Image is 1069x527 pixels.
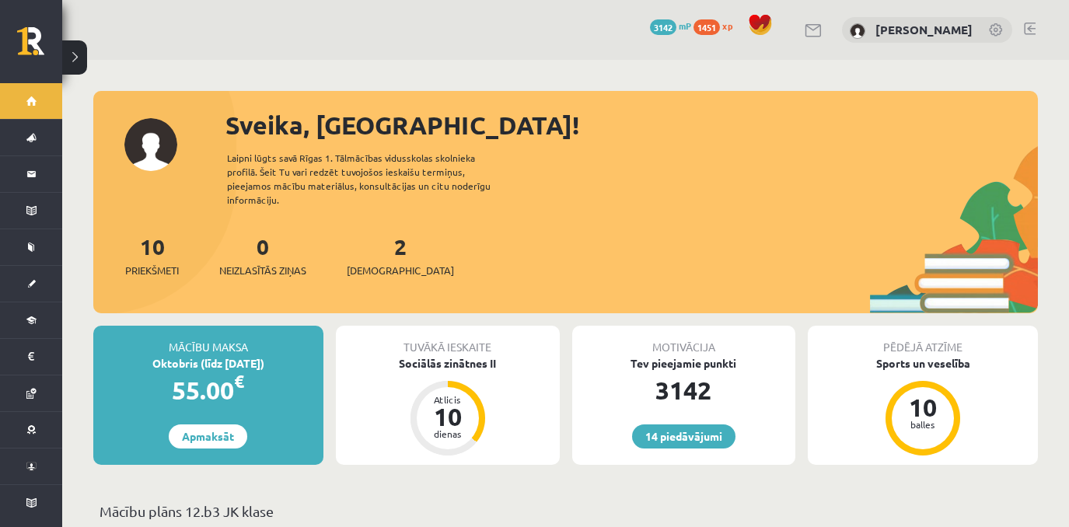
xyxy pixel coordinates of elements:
[424,395,471,404] div: Atlicis
[227,151,518,207] div: Laipni lūgts savā Rīgas 1. Tālmācības vidusskolas skolnieka profilā. Šeit Tu vari redzēt tuvojošo...
[572,372,796,409] div: 3142
[125,232,179,278] a: 10Priekšmeti
[572,326,796,355] div: Motivācija
[234,370,244,393] span: €
[169,424,247,448] a: Apmaksāt
[900,395,946,420] div: 10
[336,326,560,355] div: Tuvākā ieskaite
[650,19,676,35] span: 3142
[17,27,62,66] a: Rīgas 1. Tālmācības vidusskola
[693,19,740,32] a: 1451 xp
[424,404,471,429] div: 10
[900,420,946,429] div: balles
[632,424,735,448] a: 14 piedāvājumi
[93,372,323,409] div: 55.00
[93,355,323,372] div: Oktobris (līdz [DATE])
[93,326,323,355] div: Mācību maksa
[424,429,471,438] div: dienas
[875,22,973,37] a: [PERSON_NAME]
[693,19,720,35] span: 1451
[219,263,306,278] span: Neizlasītās ziņas
[572,355,796,372] div: Tev pieejamie punkti
[679,19,691,32] span: mP
[219,232,306,278] a: 0Neizlasītās ziņas
[336,355,560,458] a: Sociālās zinātnes II Atlicis 10 dienas
[808,326,1038,355] div: Pēdējā atzīme
[808,355,1038,458] a: Sports un veselība 10 balles
[808,355,1038,372] div: Sports un veselība
[650,19,691,32] a: 3142 mP
[722,19,732,32] span: xp
[347,232,454,278] a: 2[DEMOGRAPHIC_DATA]
[225,106,1038,144] div: Sveika, [GEOGRAPHIC_DATA]!
[850,23,865,39] img: Milana Požarņikova
[336,355,560,372] div: Sociālās zinātnes II
[100,501,1032,522] p: Mācību plāns 12.b3 JK klase
[347,263,454,278] span: [DEMOGRAPHIC_DATA]
[125,263,179,278] span: Priekšmeti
